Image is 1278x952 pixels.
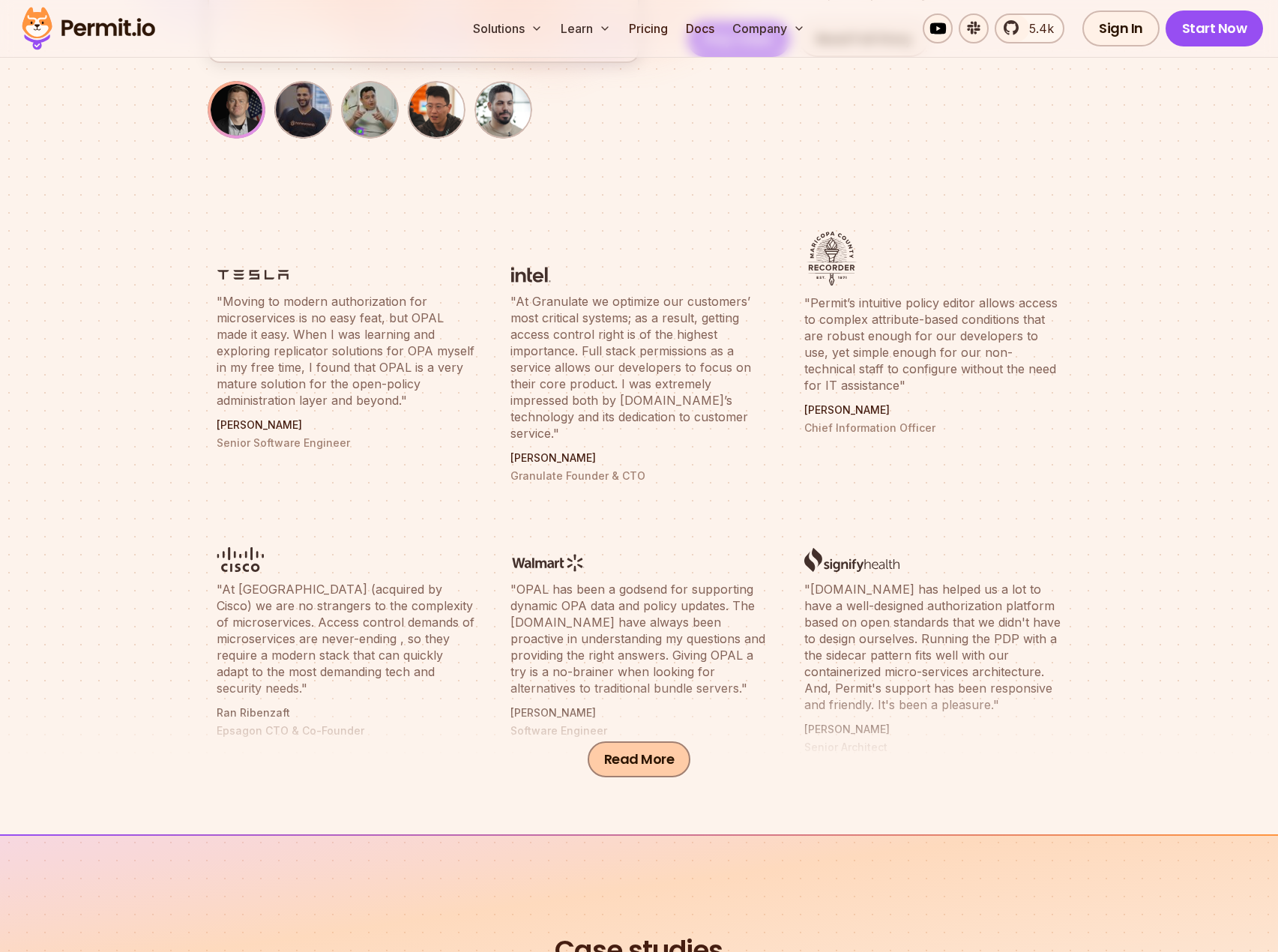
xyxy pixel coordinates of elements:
blockquote: "Moving to modern authorization for microservices is no easy feat, but OPAL made it easy. When I ... [217,293,474,409]
p: Granulate Founder & CTO [510,469,768,483]
p: [PERSON_NAME] [510,451,768,466]
a: Sign In [1082,10,1160,46]
button: Solutions [467,13,549,43]
blockquote: "Permit’s intuitive policy editor allows access to complex attribute-based conditions that are ro... [804,295,1062,394]
blockquote: "At [GEOGRAPHIC_DATA] (acquired by Cisco) we are no strangers to the complexity of microservices.... [217,581,474,696]
p: Senior Software Engineer [217,436,474,451]
button: Company [726,13,811,43]
a: Pricing [623,13,674,43]
p: [PERSON_NAME] [804,403,1062,418]
img: Nate Young [211,84,262,136]
button: Learn [555,13,617,43]
img: logo [804,232,859,286]
img: logo [217,547,264,572]
blockquote: "At Granulate we optimize our customers’ most critical systems; as a result, getting access contr... [510,293,768,442]
img: logo [510,553,586,572]
blockquote: "[DOMAIN_NAME] has helped us a lot to have a well-designed authorization platform based on open s... [804,581,1062,713]
p: Chief Information Officer [804,421,1062,436]
span: 5.4k [1020,19,1054,37]
img: logo [217,265,289,284]
a: 5.4k [995,13,1064,43]
a: Start Now [1166,10,1264,46]
blockquote: "OPAL has been a godsend for supporting dynamic OPA data and policy updates. The [DOMAIN_NAME] ha... [510,581,768,696]
a: Docs [680,13,720,43]
img: logo [804,547,899,572]
img: logo [510,265,551,284]
img: Permit logo [15,3,162,54]
button: Read More [588,741,691,777]
iframe: profile [6,22,234,137]
p: [PERSON_NAME] [217,418,474,433]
